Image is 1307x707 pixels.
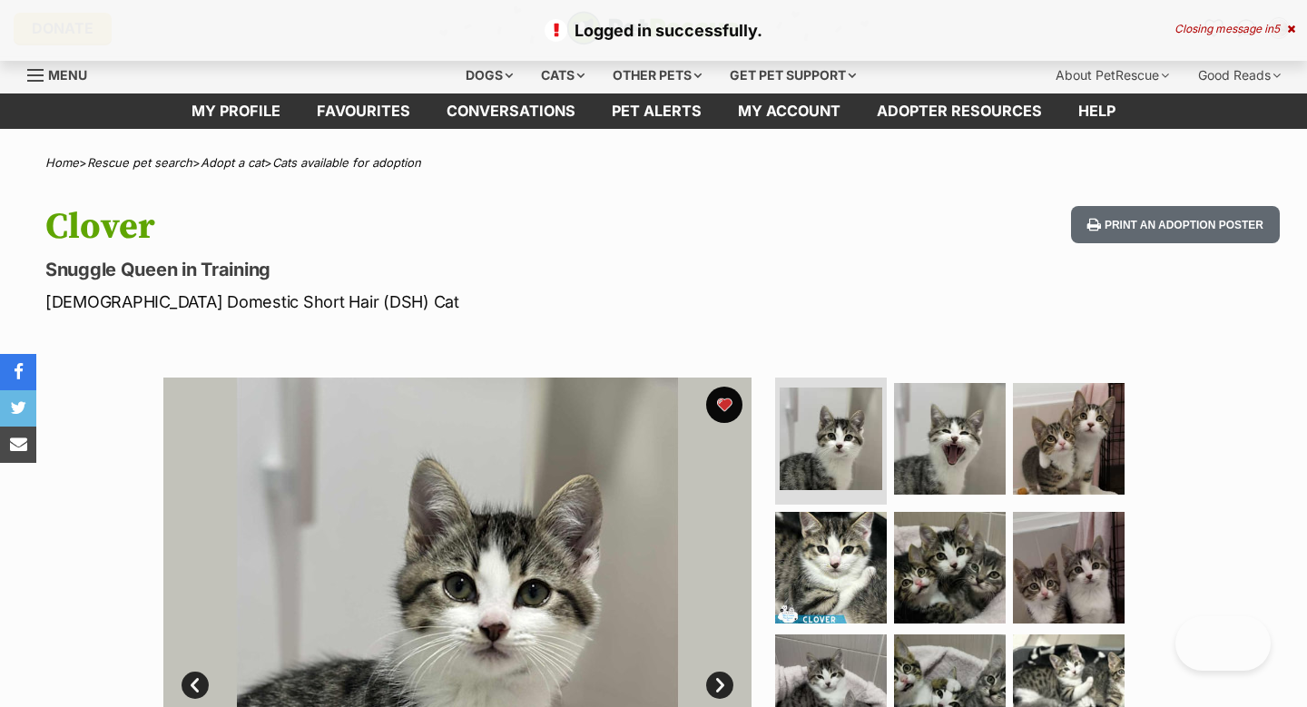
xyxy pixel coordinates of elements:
h1: Clover [45,206,797,248]
div: Other pets [600,57,714,93]
a: Help [1060,93,1134,129]
a: Menu [27,57,100,90]
span: 5 [1273,22,1280,35]
div: Closing message in [1174,23,1295,35]
p: Logged in successfully. [18,18,1289,43]
iframe: Help Scout Beacon - Open [1175,616,1271,671]
button: favourite [706,387,742,423]
div: Cats [528,57,597,93]
a: Favourites [299,93,428,129]
p: Snuggle Queen in Training [45,257,797,282]
a: Next [706,672,733,699]
span: Menu [48,67,87,83]
p: [DEMOGRAPHIC_DATA] Domestic Short Hair (DSH) Cat [45,290,797,314]
img: Photo of Clover [1013,512,1125,624]
img: Photo of Clover [780,388,882,490]
img: Photo of Clover [894,512,1006,624]
a: Adopter resources [859,93,1060,129]
img: Photo of Clover [1013,383,1125,495]
div: Dogs [453,57,526,93]
div: Good Reads [1185,57,1293,93]
a: Adopt a cat [201,155,264,170]
a: Cats available for adoption [272,155,421,170]
div: Get pet support [717,57,869,93]
a: conversations [428,93,594,129]
a: Pet alerts [594,93,720,129]
a: Home [45,155,79,170]
button: Print an adoption poster [1071,206,1280,243]
div: About PetRescue [1043,57,1182,93]
img: Photo of Clover [894,383,1006,495]
a: My profile [173,93,299,129]
a: Prev [182,672,209,699]
a: My account [720,93,859,129]
img: Photo of Clover [775,512,887,624]
a: Rescue pet search [87,155,192,170]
